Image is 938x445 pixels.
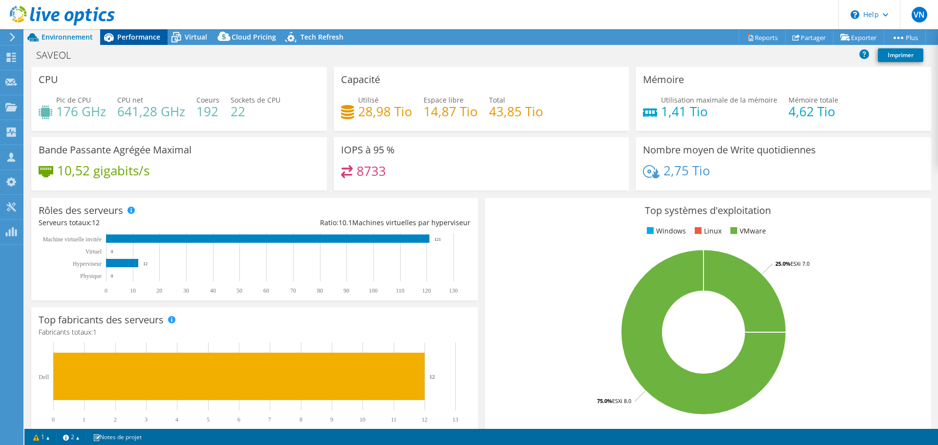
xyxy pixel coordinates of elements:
h4: 192 [196,106,219,117]
h4: 14,87 Tio [424,106,478,117]
text: 7 [268,416,271,423]
h3: Mémoire [643,74,684,85]
span: 1 [93,327,97,337]
text: 50 [236,287,242,294]
span: VN [912,7,927,22]
h3: Top fabricants des serveurs [39,315,164,325]
tspan: ESXi 8.0 [612,397,631,404]
span: Utilisation maximale de la mémoire [661,95,777,105]
h3: IOPS à 95 % [341,145,395,155]
text: 0 [52,416,55,423]
span: 10.1 [339,218,352,227]
h4: 10,52 gigabits/s [57,165,149,176]
a: Partager [785,30,833,45]
text: 9 [330,416,333,423]
h3: Rôles des serveurs [39,205,123,216]
text: 80 [317,287,323,294]
a: Notes de projet [86,431,149,443]
text: 60 [263,287,269,294]
text: 2 [114,416,117,423]
a: Imprimer [878,48,923,62]
text: 0 [111,249,113,254]
tspan: ESXi 7.0 [790,260,810,267]
text: 30 [183,287,189,294]
text: 8 [299,416,302,423]
text: 100 [369,287,378,294]
text: 70 [290,287,296,294]
text: 6 [237,416,240,423]
a: Reports [739,30,786,45]
h3: Capacité [341,74,380,85]
span: Virtual [185,32,207,42]
text: Dell [39,374,49,381]
text: 121 [434,237,441,242]
text: Physique [80,273,102,279]
li: Linux [692,226,722,236]
text: 3 [145,416,148,423]
h3: Top systèmes d'exploitation [492,205,924,216]
li: Windows [644,226,686,236]
h4: 2,75 Tio [663,165,710,176]
text: 10 [130,287,136,294]
text: Virtuel [85,248,102,255]
text: 13 [452,416,458,423]
text: 1 [83,416,85,423]
span: CPU net [117,95,143,105]
h3: Bande Passante Agrégée Maximal [39,145,192,155]
tspan: Machine virtuelle invitée [43,236,102,243]
text: 20 [156,287,162,294]
span: Performance [117,32,160,42]
a: 1 [26,431,57,443]
text: 12 [429,374,435,380]
div: Serveurs totaux: [39,217,255,228]
h4: 22 [231,106,280,117]
text: 0 [111,274,113,278]
text: 110 [396,287,405,294]
text: 120 [422,287,431,294]
span: Mémoire totale [789,95,838,105]
text: Hyperviseur [73,260,102,267]
text: 12 [143,261,148,266]
text: 0 [105,287,107,294]
tspan: 25.0% [775,260,790,267]
span: Environnement [42,32,93,42]
h3: Nombre moyen de Write quotidiennes [643,145,816,155]
a: Exporter [833,30,884,45]
span: Total [489,95,505,105]
text: 90 [343,287,349,294]
a: 2 [56,431,86,443]
h4: 8733 [357,166,386,176]
span: Pic de CPU [56,95,91,105]
span: Cloud Pricing [232,32,276,42]
span: Coeurs [196,95,219,105]
h4: Fabricants totaux: [39,327,470,338]
h4: 28,98 Tio [358,106,412,117]
text: 11 [391,416,397,423]
h4: 43,85 Tio [489,106,543,117]
h3: CPU [39,74,58,85]
span: 12 [92,218,100,227]
h1: SAVEOL [32,50,86,61]
span: Utilisé [358,95,379,105]
h4: 176 GHz [56,106,106,117]
h4: 4,62 Tio [789,106,838,117]
text: 5 [207,416,210,423]
svg: \n [851,10,859,19]
text: 12 [422,416,427,423]
span: Tech Refresh [300,32,343,42]
span: Sockets de CPU [231,95,280,105]
h4: 641,28 GHz [117,106,185,117]
text: 4 [175,416,178,423]
h4: 1,41 Tio [661,106,777,117]
span: Espace libre [424,95,464,105]
tspan: 75.0% [597,397,612,404]
text: 10 [360,416,365,423]
li: VMware [728,226,766,236]
text: 40 [210,287,216,294]
div: Ratio: Machines virtuelles par hyperviseur [255,217,470,228]
text: 130 [449,287,458,294]
a: Plus [884,30,926,45]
